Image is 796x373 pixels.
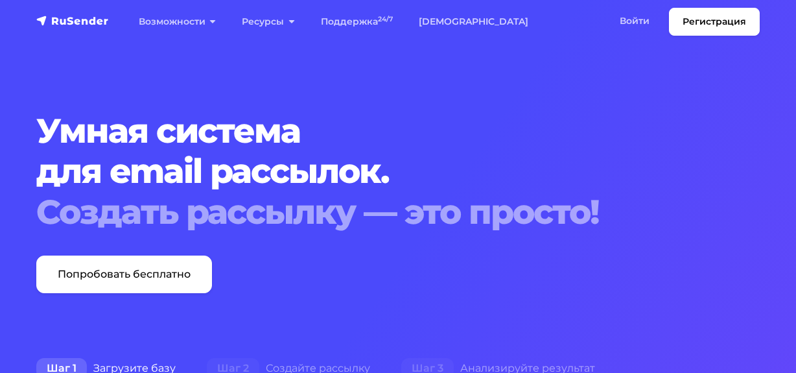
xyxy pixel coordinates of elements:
a: Регистрация [669,8,760,36]
div: Создать рассылку — это просто! [36,192,760,232]
img: RuSender [36,14,109,27]
a: Поддержка24/7 [308,8,406,35]
a: Попробовать бесплатно [36,256,212,293]
a: Возможности [126,8,229,35]
a: Войти [607,8,662,34]
a: Ресурсы [229,8,307,35]
sup: 24/7 [378,15,393,23]
h1: Умная система для email рассылок. [36,111,760,232]
a: [DEMOGRAPHIC_DATA] [406,8,541,35]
